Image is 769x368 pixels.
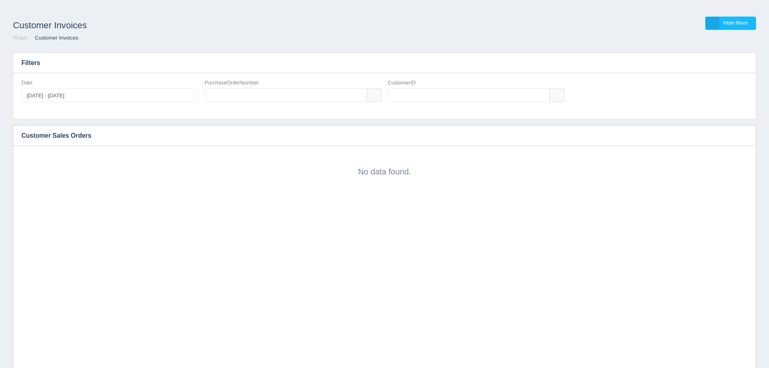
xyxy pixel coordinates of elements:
li: Customer Invoices [29,34,78,42]
a: Hide filters [705,17,756,30]
h3: Customer Sales Orders [13,126,744,146]
h1: Customer Invoices [13,17,385,34]
a: ITrack [13,35,27,41]
label: PurchaseOrderNumber [205,79,259,87]
div: No data found. [21,154,748,177]
span: Hide filters [723,20,748,26]
label: Date [21,79,32,87]
h3: Filters [13,53,756,73]
label: CustomerID [388,79,416,87]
